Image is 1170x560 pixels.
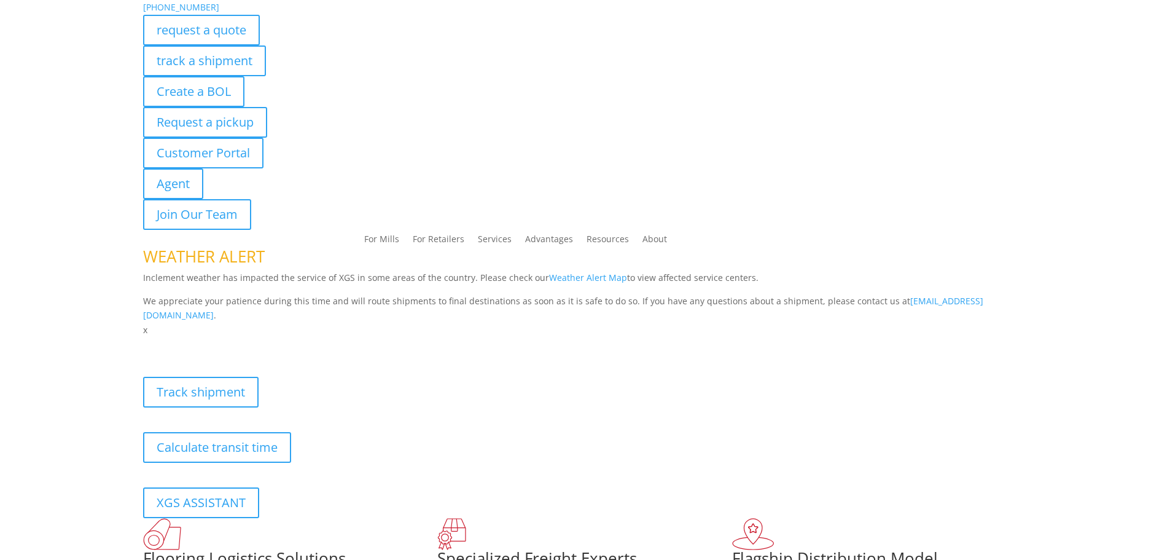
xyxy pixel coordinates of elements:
img: xgs-icon-flagship-distribution-model-red [732,518,774,550]
a: Join Our Team [143,199,251,230]
p: x [143,323,1028,337]
a: Create a BOL [143,76,244,107]
a: Services [478,235,512,248]
a: Resources [587,235,629,248]
a: Calculate transit time [143,432,291,463]
a: For Retailers [413,235,464,248]
b: Visibility, transparency, and control for your entire supply chain. [143,339,417,351]
a: Agent [143,168,203,199]
a: request a quote [143,15,260,45]
p: Inclement weather has impacted the service of XGS in some areas of the country. Please check our ... [143,270,1028,294]
a: Request a pickup [143,107,267,138]
img: xgs-icon-focused-on-flooring-red [437,518,466,550]
a: For Mills [364,235,399,248]
a: About [642,235,667,248]
a: Weather Alert Map [549,272,627,283]
a: Customer Portal [143,138,263,168]
a: [PHONE_NUMBER] [143,1,219,13]
span: WEATHER ALERT [143,245,265,267]
img: xgs-icon-total-supply-chain-intelligence-red [143,518,181,550]
a: track a shipment [143,45,266,76]
a: Advantages [525,235,573,248]
a: XGS ASSISTANT [143,487,259,518]
a: Track shipment [143,377,259,408]
p: We appreciate your patience during this time and will route shipments to final destinations as so... [143,294,1028,323]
